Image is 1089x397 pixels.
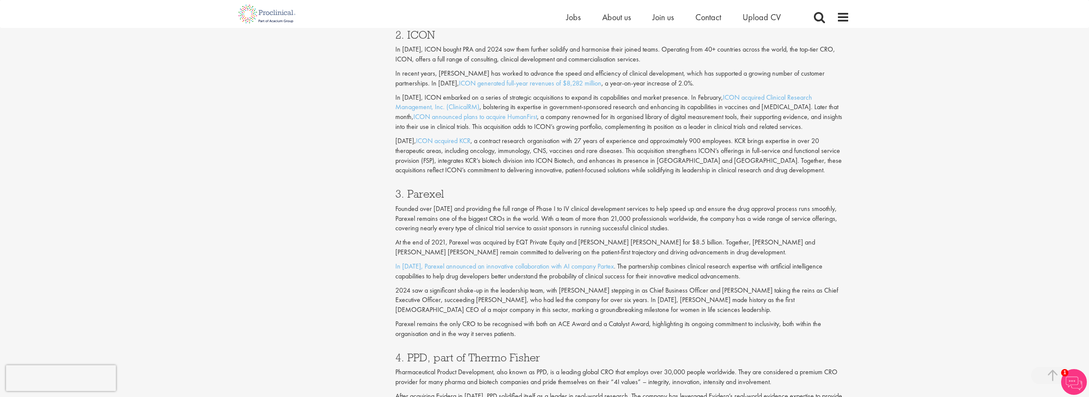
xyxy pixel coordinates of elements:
[395,204,849,234] p: Founded over [DATE] and providing the full range of Phase I to IV clinical development services t...
[695,12,721,23] a: Contact
[413,112,537,121] a: ICON announced plans to acquire HumanFirst
[743,12,781,23] a: Upload CV
[395,238,849,257] p: At the end of 2021, Parexel was acquired by EQT Private Equity and [PERSON_NAME] [PERSON_NAME] fo...
[1061,369,1087,395] img: Chatbot
[395,188,849,199] h3: 3. Parexel
[652,12,674,23] a: Join us
[602,12,631,23] a: About us
[395,262,849,281] p: . The partnership combines clinical research expertise with artificial intelligence capabilities ...
[1061,369,1068,376] span: 1
[395,69,849,89] p: In recent years, [PERSON_NAME] has worked to advance the speed and efficiency of clinical develop...
[395,45,849,64] p: In [DATE], ICON bought PRA and 2024 saw them further solidify and harmonise their joined teams. O...
[6,365,116,391] iframe: reCAPTCHA
[395,367,849,387] p: Pharmaceutical Product Development, also known as PPD, is a leading global CRO that employs over ...
[566,12,581,23] a: Jobs
[395,262,614,271] a: In [DATE], Parexel announced an innovative collaboration with AI company Partex
[395,319,849,339] p: Parexel remains the only CRO to be recognised with both an ACE Award and a Catalyst Award, highli...
[395,29,849,40] h3: 2. ICON
[416,136,470,145] a: ICON acquired KCR
[395,93,812,112] a: ICON acquired Clinical Research Management, Inc. (ClinicalRM)
[395,352,849,363] h3: 4. PPD, part of Thermo Fisher
[459,79,601,88] a: ICON generated full-year revenues of $8,282 million
[395,136,849,175] p: [DATE], , a contract research organisation with 27 years of experience and approximately 900 empl...
[395,286,849,315] p: 2024 saw a significant shake-up in the leadership team, with [PERSON_NAME] stepping in as Chief B...
[395,93,849,132] p: In [DATE], ICON embarked on a series of strategic acquisitions to expand its capabilities and mar...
